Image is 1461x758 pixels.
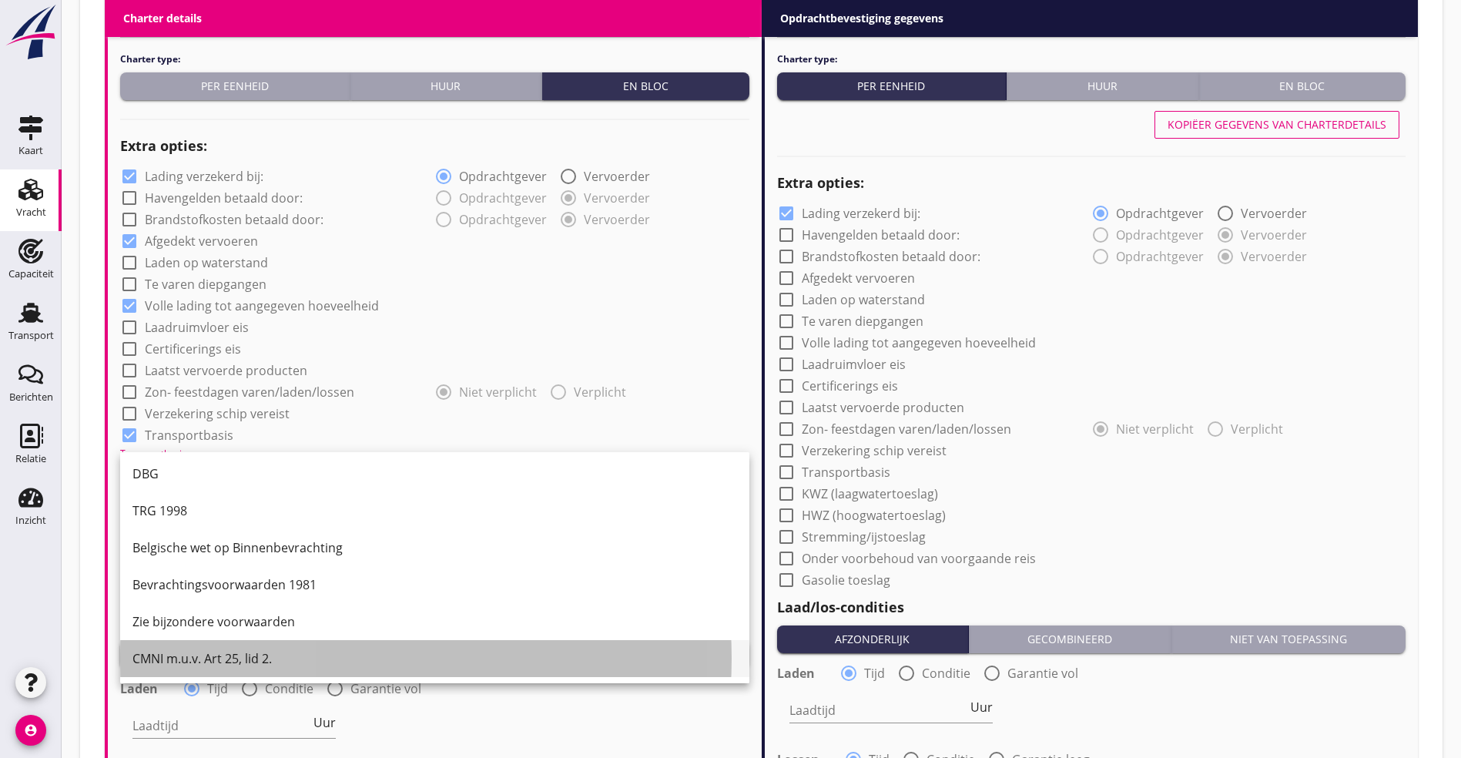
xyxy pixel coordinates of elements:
[120,681,158,696] strong: Laden
[145,341,241,357] label: Certificerings eis
[145,406,290,421] label: Verzekering schip vereist
[132,649,737,668] div: CMNI m.u.v. Art 25, lid 2.
[313,716,336,729] span: Uur
[1007,72,1199,100] button: Huur
[9,392,53,402] div: Berichten
[802,249,980,264] label: Brandstofkosten betaald door:
[357,78,536,94] div: Huur
[802,443,947,458] label: Verzekering schip vereist
[145,320,249,335] label: Laadruimvloer eis
[145,169,263,184] label: Lading verzekerd bij:
[459,169,547,184] label: Opdrachtgever
[1199,72,1406,100] button: En bloc
[18,146,43,156] div: Kaart
[145,277,266,292] label: Te varen diepgangen
[145,190,303,206] label: Havengelden betaald door:
[15,715,46,746] i: account_circle
[1205,78,1400,94] div: En bloc
[16,207,46,217] div: Vracht
[783,631,963,647] div: Afzonderlijk
[802,227,960,243] label: Havengelden betaald door:
[802,421,1011,437] label: Zon- feestdagen varen/laden/lossen
[132,575,737,594] div: Bevrachtingsvoorwaarden 1981
[777,173,1406,193] h2: Extra opties:
[350,72,543,100] button: Huur
[584,169,650,184] label: Vervoerder
[777,626,970,653] button: Afzonderlijk
[145,384,354,400] label: Zon- feestdagen varen/laden/lossen
[922,666,970,681] label: Conditie
[8,330,54,340] div: Transport
[777,597,1406,618] h2: Laad/los-condities
[1241,206,1307,221] label: Vervoerder
[802,378,898,394] label: Certificerings eis
[969,626,1171,653] button: Gecombineerd
[15,454,46,464] div: Relatie
[802,465,890,480] label: Transportbasis
[350,681,421,696] label: Garantie vol
[802,572,890,588] label: Gasolie toeslag
[802,270,915,286] label: Afgedekt vervoeren
[145,212,323,227] label: Brandstofkosten betaald door:
[3,4,59,61] img: logo-small.a267ee39.svg
[970,701,993,713] span: Uur
[265,681,313,696] label: Conditie
[802,486,938,501] label: KWZ (laagwatertoeslag)
[802,335,1036,350] label: Volle lading tot aangegeven hoeveelheid
[132,538,737,557] div: Belgische wet op Binnenbevrachting
[542,72,749,100] button: En bloc
[1171,626,1406,653] button: Niet van toepassing
[789,698,967,723] input: Laadtijd
[802,551,1036,566] label: Onder voorbehoud van voorgaande reis
[1013,78,1192,94] div: Huur
[802,206,920,221] label: Lading verzekerd bij:
[15,515,46,525] div: Inzicht
[145,233,258,249] label: Afgedekt vervoeren
[777,72,1007,100] button: Per eenheid
[8,269,54,279] div: Capaciteit
[207,681,228,696] label: Tijd
[145,255,268,270] label: Laden op waterstand
[145,298,379,314] label: Volle lading tot aangegeven hoeveelheid
[802,357,906,372] label: Laadruimvloer eis
[802,529,926,545] label: Stremming/ijstoeslag
[1178,631,1399,647] div: Niet van toepassing
[777,666,815,681] strong: Laden
[132,713,310,738] input: Laadtijd
[802,508,946,523] label: HWZ (hoogwatertoeslag)
[802,292,925,307] label: Laden op waterstand
[132,612,737,631] div: Zie bijzondere voorwaarden
[864,666,885,681] label: Tijd
[802,400,964,415] label: Laatst vervoerde producten
[783,78,1000,94] div: Per eenheid
[120,52,749,66] h4: Charter type:
[132,501,737,520] div: TRG 1998
[1007,666,1078,681] label: Garantie vol
[777,52,1406,66] h4: Charter type:
[548,78,743,94] div: En bloc
[120,72,350,100] button: Per eenheid
[975,631,1164,647] div: Gecombineerd
[120,136,749,156] h2: Extra opties:
[802,314,923,329] label: Te varen diepgangen
[126,78,343,94] div: Per eenheid
[1154,111,1399,139] button: Kopiëer gegevens van charterdetails
[132,465,737,483] div: DBG
[1168,116,1386,132] div: Kopiëer gegevens van charterdetails
[145,428,233,443] label: Transportbasis
[145,363,307,378] label: Laatst vervoerde producten
[1116,206,1204,221] label: Opdrachtgever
